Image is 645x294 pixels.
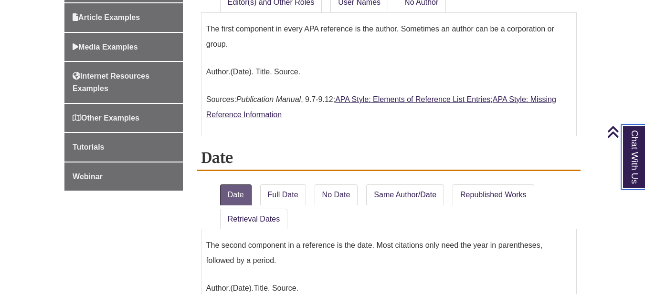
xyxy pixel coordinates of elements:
[64,133,183,162] a: Tutorials
[335,95,490,103] a: APA Style: Elements of Reference List Entries
[64,104,183,132] a: Other Examples
[206,18,571,56] p: The first component in every APA reference is the author. Sometimes an author can be a corporatio...
[206,234,571,272] p: The second component in a reference is the date. Most citations only need the year in parentheses...
[73,43,138,51] span: Media Examples
[197,146,581,171] h2: Date
[220,209,287,230] a: Retrieval Dates
[73,172,103,181] span: Webinar
[607,125,643,138] a: Back to Top
[206,68,231,76] span: Author.
[260,184,306,205] a: Full Date
[366,184,444,205] a: Same Author/Date
[230,284,254,292] span: (Date).
[73,72,149,92] span: Internet Resources Examples
[315,184,358,205] a: No Date
[206,61,571,83] p: (Date). Title. Source.
[73,114,139,122] span: Other Examples
[236,95,301,103] em: Publication Manual
[64,33,183,61] a: Media Examples
[453,184,534,205] a: Republished Works
[64,3,183,32] a: Article Examples
[73,143,104,151] span: Tutorials
[64,162,183,191] a: Webinar
[206,95,556,119] a: APA Style: Missing Reference Information
[73,13,140,21] span: Article Examples
[206,88,571,126] p: Sources: , 9.7-9.12; ;
[220,184,252,205] a: Date
[64,62,183,102] a: Internet Resources Examples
